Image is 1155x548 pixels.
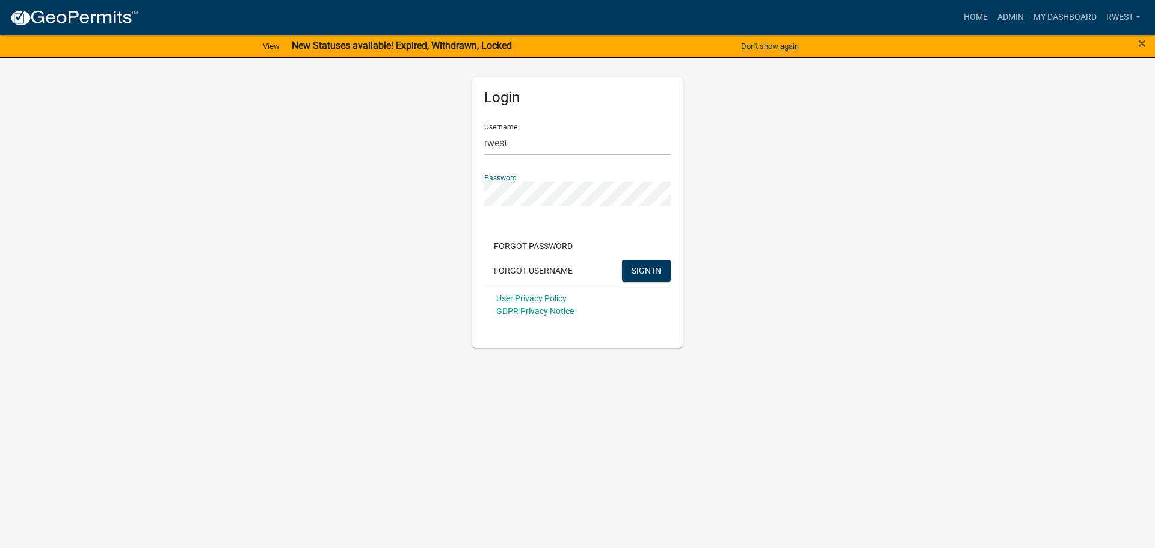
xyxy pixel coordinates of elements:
button: Forgot Password [484,235,582,257]
h5: Login [484,89,671,106]
a: View [258,36,285,56]
a: rwest [1101,6,1145,29]
a: My Dashboard [1029,6,1101,29]
span: × [1138,35,1146,52]
button: Don't show again [736,36,804,56]
span: SIGN IN [632,265,661,275]
a: User Privacy Policy [496,294,567,303]
a: GDPR Privacy Notice [496,306,574,316]
button: SIGN IN [622,260,671,282]
a: Home [959,6,993,29]
strong: New Statuses available! Expired, Withdrawn, Locked [292,40,512,51]
button: Close [1138,36,1146,51]
button: Forgot Username [484,260,582,282]
a: Admin [993,6,1029,29]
